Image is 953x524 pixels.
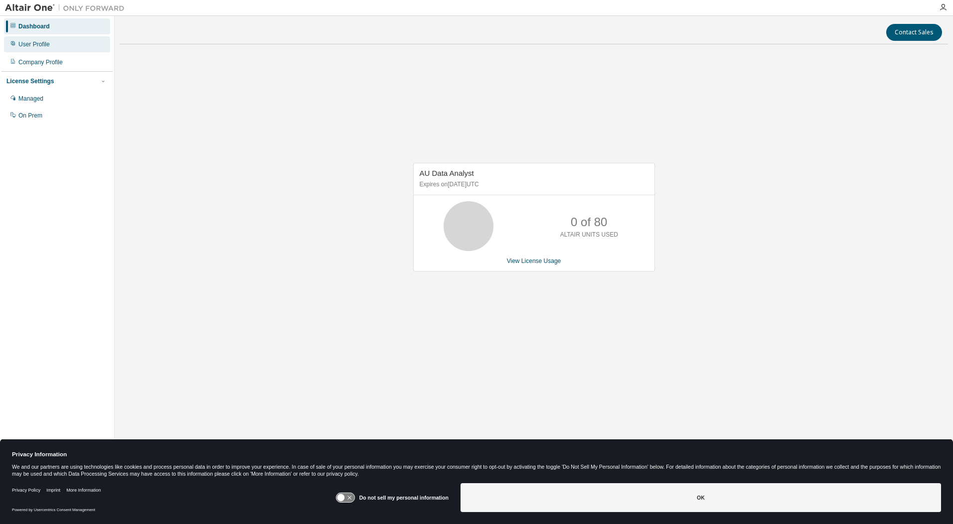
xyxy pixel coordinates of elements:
p: Expires on [DATE] UTC [420,180,646,189]
div: Managed [18,95,43,103]
div: Dashboard [18,22,50,30]
div: License Settings [6,77,54,85]
a: View License Usage [507,258,561,264]
button: Contact Sales [886,24,942,41]
div: On Prem [18,112,42,120]
img: Altair One [5,3,130,13]
div: User Profile [18,40,50,48]
p: ALTAIR UNITS USED [560,231,618,239]
span: AU Data Analyst [420,169,474,177]
div: Company Profile [18,58,63,66]
p: 0 of 80 [571,214,607,231]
